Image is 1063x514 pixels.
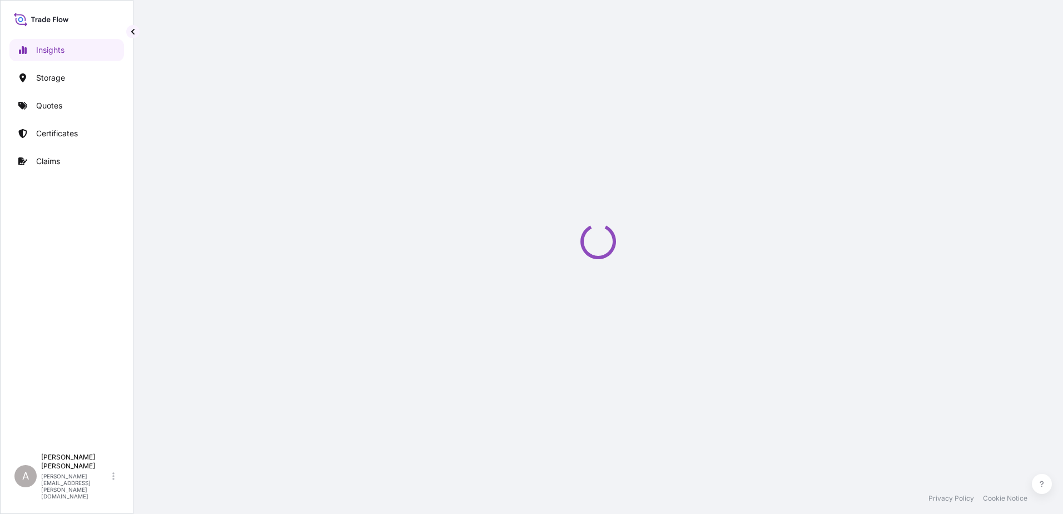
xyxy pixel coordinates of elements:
[9,39,124,61] a: Insights
[41,453,110,471] p: [PERSON_NAME] [PERSON_NAME]
[36,128,78,139] p: Certificates
[36,72,65,83] p: Storage
[22,471,29,482] span: A
[36,156,60,167] p: Claims
[928,494,974,503] a: Privacy Policy
[9,95,124,117] a: Quotes
[9,122,124,145] a: Certificates
[983,494,1027,503] a: Cookie Notice
[9,67,124,89] a: Storage
[9,150,124,172] a: Claims
[41,473,110,500] p: [PERSON_NAME][EMAIL_ADDRESS][PERSON_NAME][DOMAIN_NAME]
[36,100,62,111] p: Quotes
[36,45,64,56] p: Insights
